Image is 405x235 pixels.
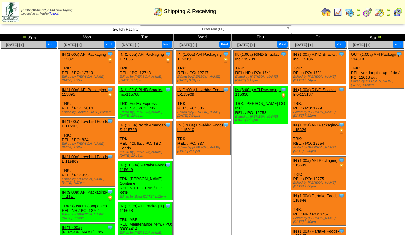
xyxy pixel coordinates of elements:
a: [DATE] [+] [295,43,313,47]
div: TRK: REL: Vendor pick-up of de / PO: 12618 out [349,51,404,89]
td: Tue [116,34,173,41]
a: IN (1:00a) AFI Packaging-115326 [293,123,339,132]
a: [DATE] [+] [237,43,255,47]
div: TRK: REL: NR / PO: 3757 [291,192,346,226]
a: IN (1:00a) AFI Packaging-115895 [62,87,108,97]
button: Print [335,41,346,48]
a: (logout) [49,12,59,16]
div: Edited by [PERSON_NAME] [DATE] 9:10pm [120,75,173,82]
img: calendarinout.gif [374,7,384,17]
div: Edited by Jdexter [DATE] 2:20pm [62,110,115,114]
div: Edited by [PERSON_NAME] [DATE] 6:30pm [293,146,346,153]
div: TRK: REL: 42k lbs / PO: TBD Seeds [118,121,173,159]
td: Sun [0,34,58,41]
div: TRK: FedEx Express REL: NR / PO: 1742 [118,86,173,119]
img: arrowright.gif [377,34,382,39]
div: TRK: REL: / PO: 12775 [291,157,346,190]
div: Edited by [PERSON_NAME] [DATE] 5:14pm [62,213,115,220]
img: PO [107,57,113,63]
div: TRK: REL: / PO: 1729 [291,86,346,119]
div: TRK: REL: / PO: 12814 [60,86,115,116]
img: Tooltip [338,193,345,199]
div: TRK: REL: / PO: 835 [60,153,115,187]
img: PO [107,195,113,201]
div: Edited by [PERSON_NAME] [DATE] 5:14pm [293,75,346,82]
div: Edited by [PERSON_NAME] [DATE] 9:35pm [62,75,115,82]
a: OUT (1:00a) AFI Packaging-114613 [351,52,401,61]
div: Edited by [PERSON_NAME] [DATE] 2:00pm [293,181,346,188]
img: Tooltip [165,122,171,128]
img: home.gif [321,7,331,17]
div: TRK: [PERSON_NAME] Container REL: NR 11 - 1PM / PO: 3815 [118,161,173,200]
img: Tooltip [338,51,345,57]
img: PO [165,57,171,63]
span: FreeFrom (FF) [142,26,284,33]
span: [DATE] [+] [6,43,24,47]
img: Tooltip [280,87,286,93]
span: [DEMOGRAPHIC_DATA] Packaging [21,9,72,12]
div: Edited by [PERSON_NAME] [DATE] 10:13pm [120,150,173,158]
a: IN (11:00a) Partake Foods-115649 [120,163,168,172]
img: Tooltip [165,87,171,93]
div: TRK: Custom Companies REL: NR / PO: 12704 [60,188,115,222]
div: Edited by [PERSON_NAME] [DATE] 7:31pm [177,110,230,118]
td: Thu [232,34,289,41]
div: TRK: REL: / PO: 12749 [60,51,115,84]
img: Tooltip [107,154,113,160]
a: IN (1:00a) Lovebird Foods L-115908 [62,155,108,164]
img: Tooltip [165,203,171,209]
img: Tooltip [107,118,113,124]
span: Shipping & Receiving [164,8,216,15]
img: Tooltip [107,51,113,57]
img: Tooltip [107,87,113,93]
img: PO [223,57,229,63]
a: IN (1:00a) AFI Packaging-115549 [293,158,339,167]
div: Edited by [PERSON_NAME] [DATE] 7:12pm [293,110,346,118]
button: Print [46,41,57,48]
div: Edited by [PERSON_NAME] [DATE] 7:23pm [62,142,115,149]
div: Edited by [PERSON_NAME] [DATE] 1:59pm [235,115,288,122]
div: TRK: REL: / PO: 12754 [291,121,346,155]
div: Edited by [PERSON_NAME] [DATE] 6:09pm [351,80,404,87]
a: IN (1:00a) RIND Snacks, Inc-115709 [235,52,279,61]
div: Edited by Bpali [DATE] 8:52pm [120,195,173,198]
div: Edited by [PERSON_NAME] [DATE] 2:40pm [293,216,346,224]
div: TRK: REL: / PO: 12747 [176,51,230,84]
a: IN (1:00a) AFI Packaging-115321 [62,52,108,61]
a: IN (1:00a) RIND Snacks, Inc-115136 [293,52,337,61]
a: [DATE] [+] [353,43,370,47]
img: PO [338,128,345,134]
button: Print [219,41,230,48]
span: [DATE] [+] [64,43,82,47]
img: Tooltip [165,51,171,57]
a: IN (1:00a) Lovebird Foods L-115909 [177,87,224,97]
img: Tooltip [338,157,345,163]
div: Edited by [PERSON_NAME] [DATE] 8:31pm [177,75,230,82]
a: IN (1:00a) AFI Packaging-115085 [120,52,166,61]
td: Fri [289,34,347,41]
a: [DATE] [+] [122,43,139,47]
img: Tooltip [223,51,229,57]
div: TRK: [PERSON_NAME] CO INC REL: / PO: 12758 [234,86,288,124]
a: IN (1:00a) RIND Snacks, Inc-115708 [120,87,163,97]
img: arrowleft.gif [22,34,27,39]
img: arrowright.gif [356,12,361,17]
div: TRK: REL: NR / PO: 1741 [234,51,288,84]
img: PO [280,93,286,99]
div: Edited by [PERSON_NAME] [DATE] 7:27pm [62,177,115,185]
button: Print [104,41,115,48]
a: IN (1:00a) AFI Packaging-115319 [177,52,223,61]
img: arrowleft.gif [386,7,391,12]
a: IN (1:00a) Partake Foods-115646 [293,194,339,203]
span: [DATE] [+] [179,43,197,47]
img: Tooltip [338,228,345,234]
img: Tooltip [338,122,345,128]
button: Print [393,41,403,48]
a: IN (1:00a) RIND Snacks, Inc-115137 [293,87,337,97]
button: Print [162,41,172,48]
img: calendarprod.gif [345,7,354,17]
img: arrowright.gif [386,12,391,17]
